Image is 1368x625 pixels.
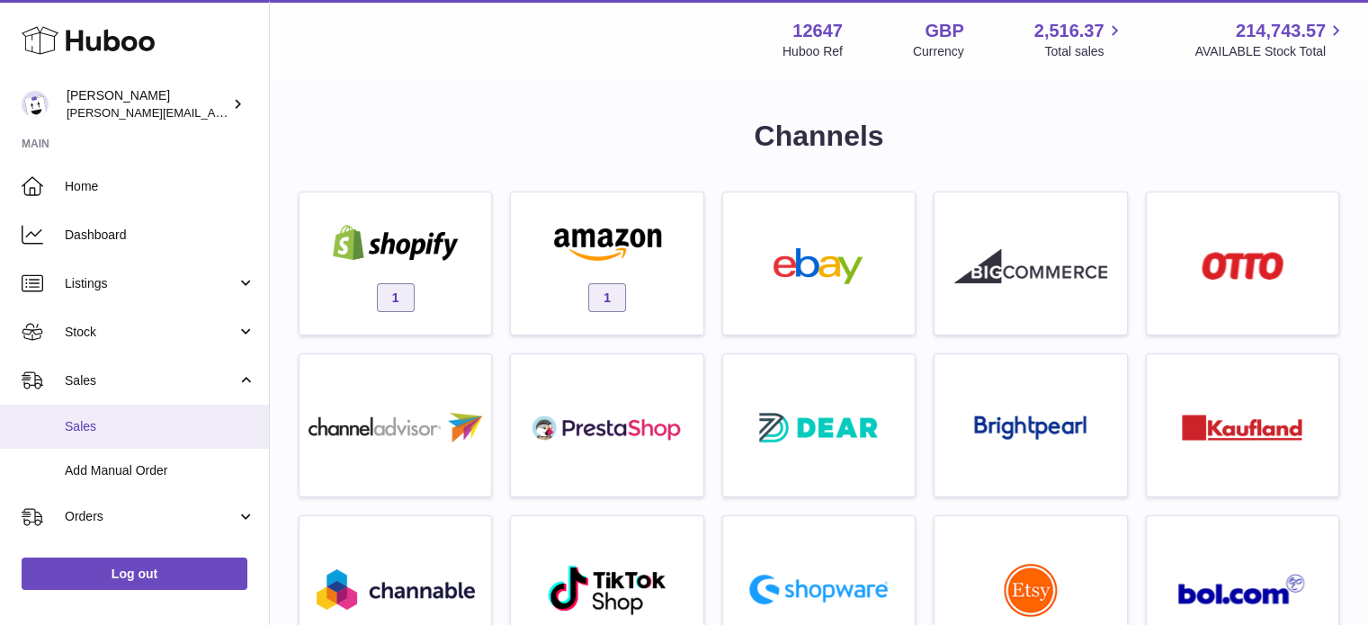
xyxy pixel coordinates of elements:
strong: 12647 [792,19,843,43]
a: roseta-bigcommerce [943,201,1117,326]
img: amazon [531,225,684,261]
img: roseta-otto [1202,252,1283,280]
a: roseta-otto [1156,201,1329,326]
img: ebay [742,248,895,284]
span: Add Manual Order [65,462,255,479]
img: roseta-etsy [1004,563,1058,617]
span: Stock [65,324,237,341]
img: roseta-bigcommerce [954,248,1107,284]
img: roseta-tiktokshop [547,564,668,616]
div: [PERSON_NAME] [67,87,228,121]
img: peter@pinter.co.uk [22,91,49,118]
a: roseta-brightpearl [943,363,1117,487]
img: roseta-shopware [742,567,895,612]
a: roseta-kaufland [1156,363,1329,487]
img: roseta-kaufland [1182,415,1302,441]
span: Home [65,178,255,195]
a: roseta-channel-advisor [308,363,482,487]
span: Orders [65,508,237,525]
a: roseta-prestashop [520,363,693,487]
strong: GBP [925,19,963,43]
span: [PERSON_NAME][EMAIL_ADDRESS][PERSON_NAME][DOMAIN_NAME] [67,105,457,120]
img: roseta-channable [317,569,475,610]
span: 2,516.37 [1034,19,1104,43]
span: Listings [65,275,237,292]
img: roseta-bol [1178,574,1306,605]
div: Currency [913,43,964,60]
img: roseta-prestashop [531,410,684,446]
img: shopify [319,225,472,261]
span: 214,743.57 [1236,19,1326,43]
img: roseta-brightpearl [974,415,1086,441]
h1: Channels [299,117,1339,156]
a: 2,516.37 Total sales [1034,19,1125,60]
a: ebay [732,201,906,326]
img: roseta-dear [754,407,883,448]
span: Dashboard [65,227,255,244]
div: Huboo Ref [782,43,843,60]
span: Sales [65,372,237,389]
a: shopify 1 [308,201,482,326]
span: 1 [588,283,626,312]
span: Sales [65,418,255,435]
img: roseta-channel-advisor [308,413,482,442]
a: Log out [22,558,247,590]
a: roseta-dear [732,363,906,487]
a: amazon 1 [520,201,693,326]
span: 1 [377,283,415,312]
a: 214,743.57 AVAILABLE Stock Total [1194,19,1346,60]
span: AVAILABLE Stock Total [1194,43,1346,60]
span: Total sales [1044,43,1124,60]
